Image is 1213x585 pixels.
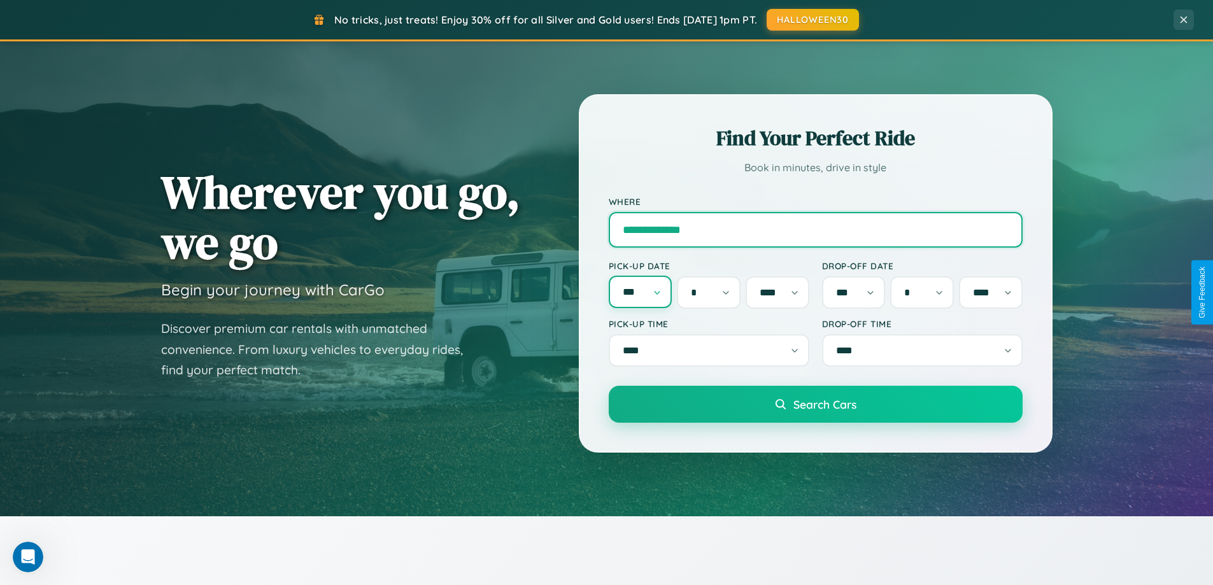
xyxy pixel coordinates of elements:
[609,196,1023,207] label: Where
[609,260,809,271] label: Pick-up Date
[609,159,1023,177] p: Book in minutes, drive in style
[1198,267,1207,318] div: Give Feedback
[822,260,1023,271] label: Drop-off Date
[609,124,1023,152] h2: Find Your Perfect Ride
[161,318,479,381] p: Discover premium car rentals with unmatched convenience. From luxury vehicles to everyday rides, ...
[334,13,757,26] span: No tricks, just treats! Enjoy 30% off for all Silver and Gold users! Ends [DATE] 1pm PT.
[161,167,520,267] h1: Wherever you go, we go
[767,9,859,31] button: HALLOWEEN30
[161,280,385,299] h3: Begin your journey with CarGo
[13,542,43,572] iframe: Intercom live chat
[793,397,856,411] span: Search Cars
[609,386,1023,423] button: Search Cars
[822,318,1023,329] label: Drop-off Time
[609,318,809,329] label: Pick-up Time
